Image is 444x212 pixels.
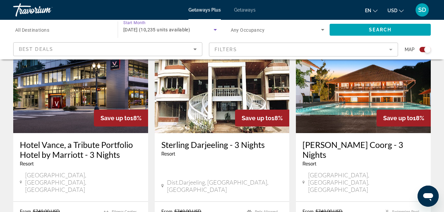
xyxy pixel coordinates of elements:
span: Save up to [101,115,130,122]
span: [DATE] (10,235 units available) [123,27,190,32]
span: Save up to [383,115,413,122]
span: Best Deals [19,47,53,52]
span: Resort [161,151,175,157]
button: User Menu [414,3,431,17]
div: 18% [377,110,431,126]
a: Getaways [234,7,256,13]
mat-select: Sort by [19,45,197,53]
span: Resort [20,161,34,166]
span: [GEOGRAPHIC_DATA], [GEOGRAPHIC_DATA], [GEOGRAPHIC_DATA] [308,171,424,193]
img: 3108E01L.jpg [155,27,290,133]
span: [GEOGRAPHIC_DATA], [GEOGRAPHIC_DATA], [GEOGRAPHIC_DATA] [25,171,141,193]
span: Save up to [242,115,271,122]
span: All Destinations [15,27,49,33]
a: Sterling Darjeeling - 3 Nights [161,140,283,150]
img: F846O01X.jpg [296,27,431,133]
span: Dist.Darjeeling, [GEOGRAPHIC_DATA], [GEOGRAPHIC_DATA] [167,179,283,193]
a: Hotel Vance, a Tribute Portfolio Hotel by Marriott - 3 Nights [20,140,141,159]
button: Change currency [387,6,404,15]
span: Resort [303,161,316,166]
button: Search [330,24,431,36]
span: Search [369,27,391,32]
span: Any Occupancy [231,27,265,33]
a: Travorium [13,1,79,18]
span: Map [405,45,415,54]
span: USD [387,8,397,13]
a: [PERSON_NAME] Coorg - 3 Nights [303,140,424,159]
span: Start Month [123,20,145,25]
span: en [365,8,371,13]
span: SD [418,7,426,13]
button: Filter [209,42,398,57]
iframe: Button to launch messaging window [418,186,439,207]
div: 18% [94,110,148,126]
button: Change language [365,6,378,15]
img: RU29E01X.jpg [13,27,148,133]
div: 18% [235,110,289,126]
a: Getaways Plus [188,7,221,13]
